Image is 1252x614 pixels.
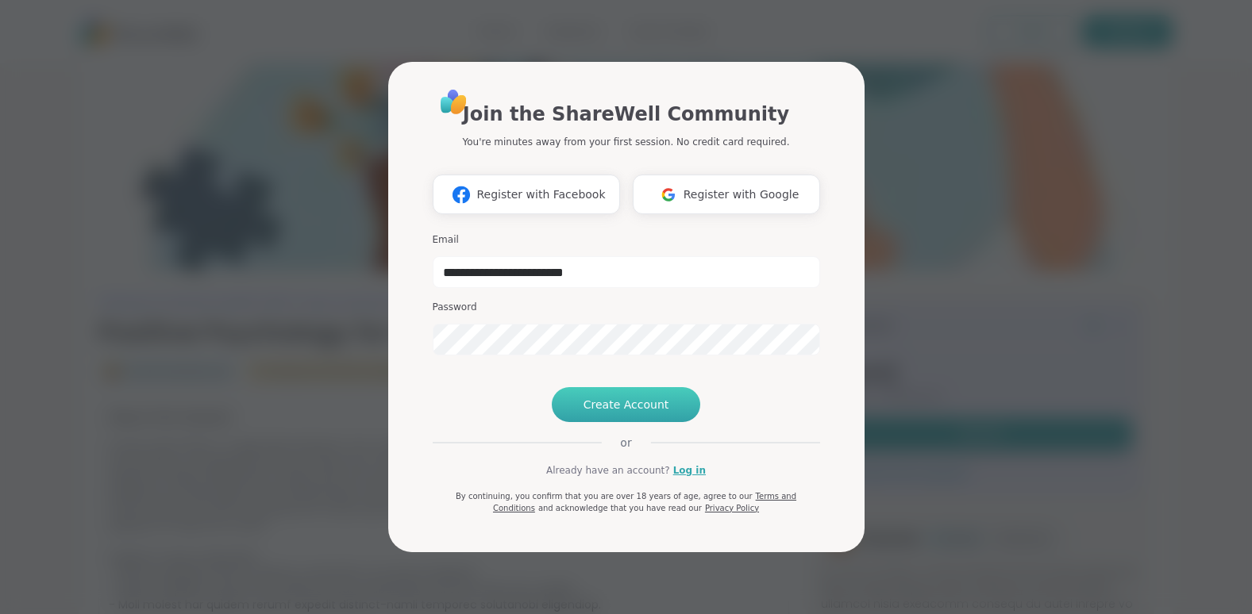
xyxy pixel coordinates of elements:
[433,301,820,314] h3: Password
[538,504,702,512] span: and acknowledge that you have read our
[493,492,796,512] a: Terms and Conditions
[476,186,605,203] span: Register with Facebook
[456,492,753,501] span: By continuing, you confirm that you are over 18 years of age, agree to our
[433,175,620,214] button: Register with Facebook
[601,435,650,451] span: or
[653,180,684,209] img: ShareWell Logomark
[463,100,789,129] h1: Join the ShareWell Community
[446,180,476,209] img: ShareWell Logomark
[546,463,670,478] span: Already have an account?
[436,84,472,120] img: ShareWell Logo
[633,175,820,214] button: Register with Google
[673,463,706,478] a: Log in
[584,397,669,413] span: Create Account
[552,387,701,422] button: Create Account
[684,186,799,203] span: Register with Google
[705,504,759,512] a: Privacy Policy
[433,233,820,247] h3: Email
[463,135,790,149] p: You're minutes away from your first session. No credit card required.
